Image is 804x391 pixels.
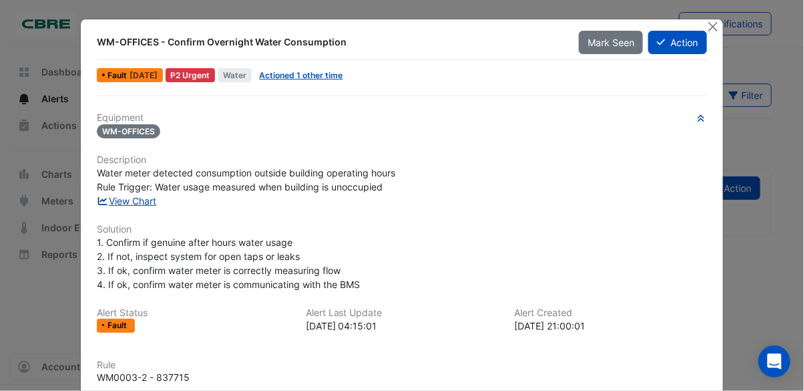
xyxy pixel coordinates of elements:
[97,224,707,235] h6: Solution
[108,72,130,80] span: Fault
[259,70,343,80] a: Actioned 1 other time
[130,70,158,80] span: Wed 13-Aug-2025 04:15 AEST
[707,19,721,33] button: Close
[97,124,160,138] span: WM-OFFICES
[166,68,216,82] div: P2 Urgent
[588,37,634,48] span: Mark Seen
[97,370,190,384] div: WM0003-2 - 837715
[759,346,791,378] div: Open Intercom Messenger
[97,307,289,319] h6: Alert Status
[306,307,498,319] h6: Alert Last Update
[97,35,563,49] div: WM-OFFICES - Confirm Overnight Water Consumption
[97,237,360,290] span: 1. Confirm if genuine after hours water usage 2. If not, inspect system for open taps or leaks 3....
[97,167,395,192] span: Water meter detected consumption outside building operating hours Rule Trigger: Water usage measu...
[97,195,156,207] a: View Chart
[514,319,707,333] div: [DATE] 21:00:01
[218,68,252,82] span: Water
[97,154,707,166] h6: Description
[108,321,130,330] span: Fault
[648,31,707,54] button: Action
[579,31,643,54] button: Mark Seen
[97,360,707,371] h6: Rule
[514,307,707,319] h6: Alert Created
[306,319,498,333] div: [DATE] 04:15:01
[97,112,707,124] h6: Equipment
